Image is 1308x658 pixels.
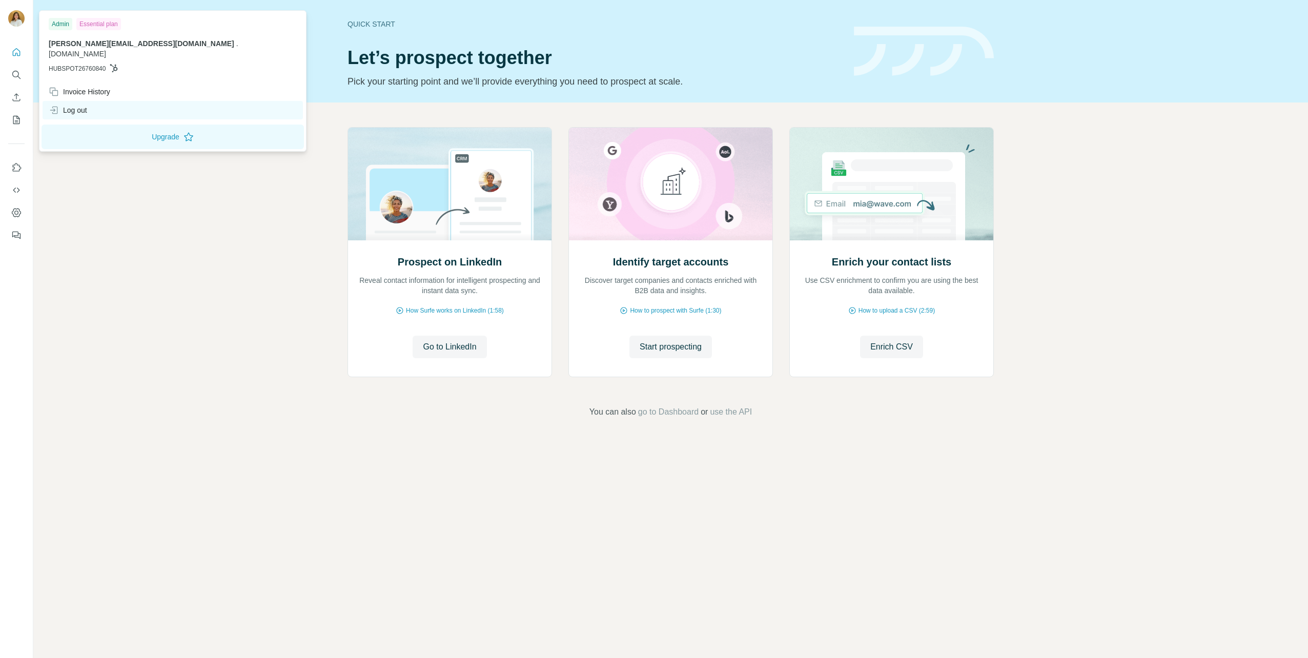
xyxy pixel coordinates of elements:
[629,336,712,358] button: Start prospecting
[832,255,951,269] h2: Enrich your contact lists
[348,74,842,89] p: Pick your starting point and we’ll provide everything you need to prospect at scale.
[236,39,238,48] span: .
[42,125,304,149] button: Upgrade
[49,64,106,73] span: HUBSPOT26760840
[413,336,486,358] button: Go to LinkedIn
[8,158,25,177] button: Use Surfe on LinkedIn
[49,18,72,30] div: Admin
[49,105,87,115] div: Log out
[49,39,234,48] span: [PERSON_NAME][EMAIL_ADDRESS][DOMAIN_NAME]
[789,128,994,240] img: Enrich your contact lists
[8,66,25,84] button: Search
[8,226,25,244] button: Feedback
[8,43,25,61] button: Quick start
[640,341,702,353] span: Start prospecting
[49,50,106,58] span: [DOMAIN_NAME]
[613,255,729,269] h2: Identify target accounts
[638,406,699,418] button: go to Dashboard
[854,27,994,76] img: banner
[8,10,25,27] img: Avatar
[348,128,552,240] img: Prospect on LinkedIn
[76,18,121,30] div: Essential plan
[568,128,773,240] img: Identify target accounts
[8,88,25,107] button: Enrich CSV
[589,406,636,418] span: You can also
[800,275,983,296] p: Use CSV enrichment to confirm you are using the best data available.
[406,306,504,315] span: How Surfe works on LinkedIn (1:58)
[398,255,502,269] h2: Prospect on LinkedIn
[870,341,913,353] span: Enrich CSV
[8,181,25,199] button: Use Surfe API
[630,306,721,315] span: How to prospect with Surfe (1:30)
[859,306,935,315] span: How to upload a CSV (2:59)
[710,406,752,418] button: use the API
[348,48,842,68] h1: Let’s prospect together
[8,111,25,129] button: My lists
[579,275,762,296] p: Discover target companies and contacts enriched with B2B data and insights.
[423,341,476,353] span: Go to LinkedIn
[358,275,541,296] p: Reveal contact information for intelligent prospecting and instant data sync.
[348,19,842,29] div: Quick start
[49,87,110,97] div: Invoice History
[8,203,25,222] button: Dashboard
[860,336,923,358] button: Enrich CSV
[701,406,708,418] span: or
